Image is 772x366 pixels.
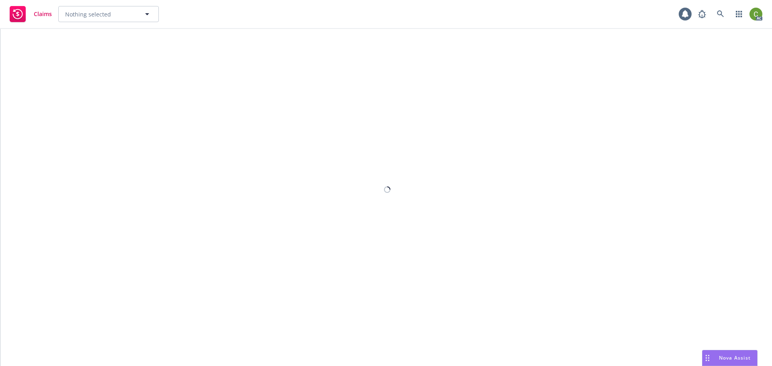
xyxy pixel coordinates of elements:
a: Switch app [731,6,747,22]
a: Search [712,6,729,22]
button: Nothing selected [58,6,159,22]
div: Drag to move [702,350,712,366]
a: Report a Bug [694,6,710,22]
span: Claims [34,11,52,17]
img: photo [749,8,762,20]
span: Nova Assist [719,354,751,361]
span: Nothing selected [65,10,111,18]
button: Nova Assist [702,350,758,366]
